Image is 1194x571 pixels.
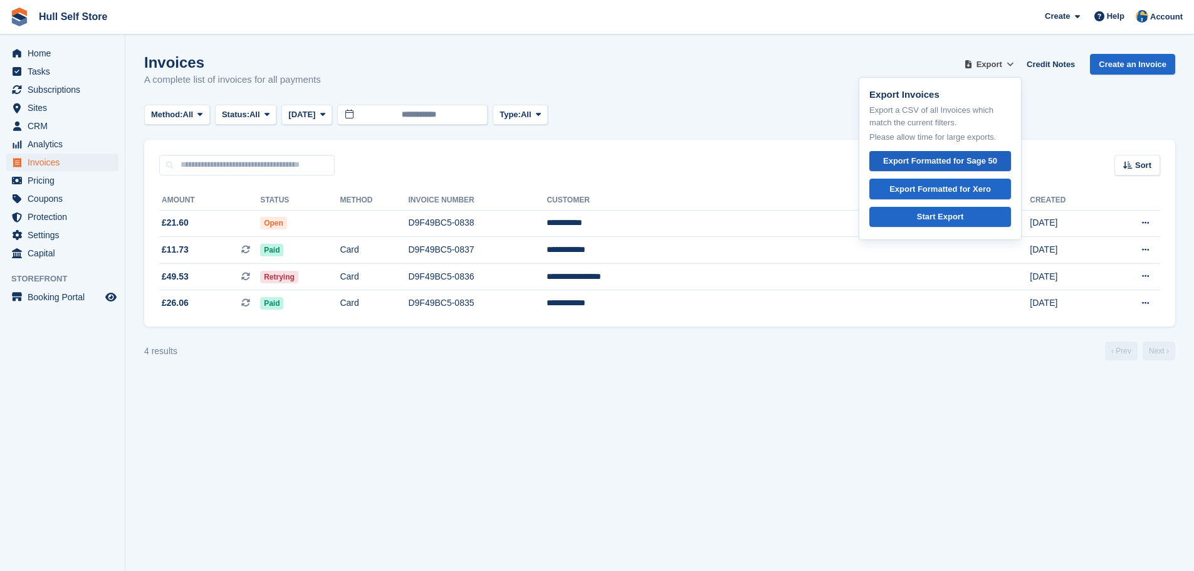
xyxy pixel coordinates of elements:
span: Sites [28,99,103,117]
nav: Page [1102,342,1178,360]
td: D9F49BC5-0835 [408,290,547,317]
a: Next [1143,342,1175,360]
span: Sort [1135,159,1151,172]
a: menu [6,208,118,226]
a: menu [6,244,118,262]
a: menu [6,99,118,117]
span: Analytics [28,135,103,153]
span: Settings [28,226,103,244]
button: Export [961,54,1017,75]
button: Status: All [215,105,276,125]
button: Method: All [144,105,210,125]
a: Create an Invoice [1090,54,1175,75]
a: menu [6,154,118,171]
td: [DATE] [1030,263,1105,290]
th: Method [340,191,408,211]
span: Retrying [260,271,298,283]
a: Hull Self Store [34,6,112,27]
div: Start Export [917,211,963,223]
div: Export Formatted for Xero [889,183,991,196]
a: menu [6,63,118,80]
a: menu [6,288,118,306]
a: Previous [1105,342,1138,360]
a: menu [6,172,118,189]
td: D9F49BC5-0836 [408,263,547,290]
span: Paid [260,244,283,256]
th: Created [1030,191,1105,211]
span: Help [1107,10,1124,23]
span: Create [1045,10,1070,23]
img: stora-icon-8386f47178a22dfd0bd8f6a31ec36ba5ce8667c1dd55bd0f319d3a0aa187defe.svg [10,8,29,26]
a: Export Formatted for Xero [869,179,1011,199]
span: Method: [151,108,183,121]
span: Pricing [28,172,103,189]
td: Card [340,237,408,264]
a: menu [6,226,118,244]
span: Protection [28,208,103,226]
span: All [249,108,260,121]
p: Export Invoices [869,88,1011,102]
a: menu [6,117,118,135]
th: Invoice Number [408,191,547,211]
div: Export Formatted for Sage 50 [883,155,997,167]
span: £11.73 [162,243,189,256]
span: Coupons [28,190,103,207]
span: All [521,108,532,121]
th: Status [260,191,340,211]
a: menu [6,81,118,98]
th: Amount [159,191,260,211]
span: CRM [28,117,103,135]
p: Export a CSV of all Invoices which match the current filters. [869,104,1011,128]
a: menu [6,190,118,207]
td: Card [340,263,408,290]
span: Type: [500,108,521,121]
button: [DATE] [281,105,332,125]
td: [DATE] [1030,237,1105,264]
img: Hull Self Store [1136,10,1148,23]
span: £49.53 [162,270,189,283]
a: Preview store [103,290,118,305]
td: [DATE] [1030,290,1105,317]
td: D9F49BC5-0837 [408,237,547,264]
a: Export Formatted for Sage 50 [869,151,1011,172]
td: D9F49BC5-0838 [408,210,547,237]
span: Booking Portal [28,288,103,306]
span: [DATE] [288,108,315,121]
span: Paid [260,297,283,310]
span: Tasks [28,63,103,80]
span: Open [260,217,287,229]
th: Customer [547,191,971,211]
span: Home [28,45,103,62]
td: [DATE] [1030,210,1105,237]
a: menu [6,135,118,153]
a: Start Export [869,207,1011,228]
span: Subscriptions [28,81,103,98]
span: Invoices [28,154,103,171]
span: £26.06 [162,296,189,310]
button: Type: All [493,105,548,125]
a: Credit Notes [1022,54,1080,75]
span: Account [1150,11,1183,23]
h1: Invoices [144,54,321,71]
span: All [183,108,194,121]
span: Export [977,58,1002,71]
span: Status: [222,108,249,121]
span: £21.60 [162,216,189,229]
a: menu [6,45,118,62]
div: 4 results [144,345,177,358]
p: Please allow time for large exports. [869,131,1011,144]
span: Capital [28,244,103,262]
p: A complete list of invoices for all payments [144,73,321,87]
td: Card [340,290,408,317]
span: Storefront [11,273,125,285]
